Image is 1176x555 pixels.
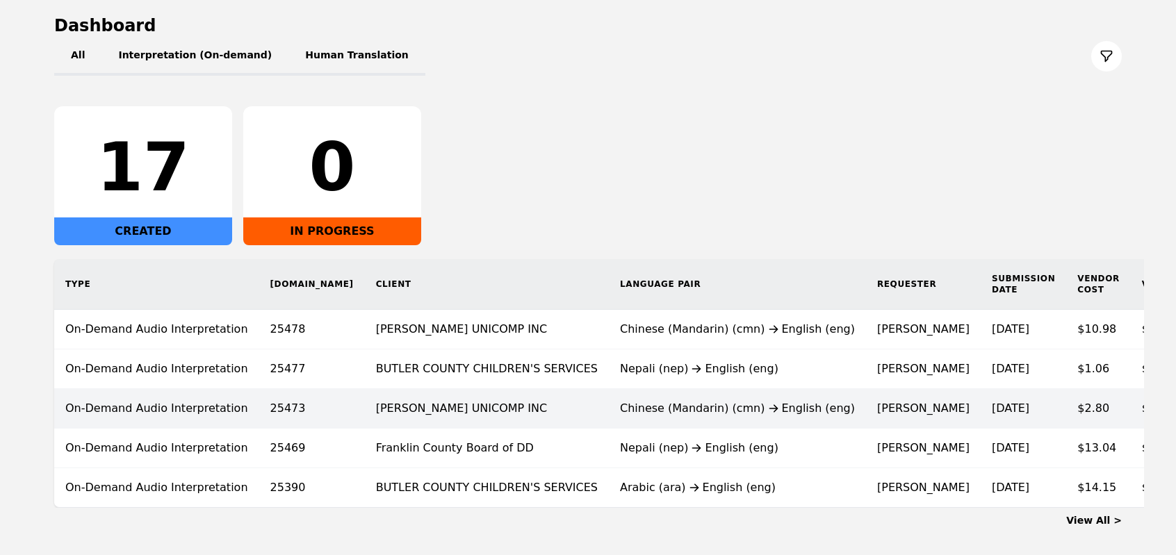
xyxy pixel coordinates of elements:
th: Vendor Cost [1066,259,1131,310]
td: $13.04 [1066,429,1131,468]
div: 17 [65,134,221,201]
time: [DATE] [992,401,1029,415]
time: [DATE] [992,441,1029,454]
td: $10.98 [1066,310,1131,349]
div: 0 [254,134,410,201]
td: [PERSON_NAME] UNICOMP INC [365,310,609,349]
th: Requester [866,259,981,310]
div: CREATED [54,217,232,245]
td: [PERSON_NAME] UNICOMP INC [365,389,609,429]
div: IN PROGRESS [243,217,421,245]
h1: Dashboard [54,15,1122,37]
td: $14.15 [1066,468,1131,508]
div: Arabic (ara) English (eng) [620,479,855,496]
button: Human Translation [288,37,425,76]
td: 25477 [259,349,365,389]
time: [DATE] [992,481,1029,494]
td: $2.80 [1066,389,1131,429]
td: On-Demand Audio Interpretation [54,429,259,468]
td: 25390 [259,468,365,508]
div: Chinese (Mandarin) (cmn) English (eng) [620,321,855,338]
time: [DATE] [992,362,1029,375]
time: [DATE] [992,322,1029,336]
td: On-Demand Audio Interpretation [54,310,259,349]
td: [PERSON_NAME] [866,389,981,429]
td: [PERSON_NAME] [866,429,981,468]
td: [PERSON_NAME] [866,349,981,389]
td: $1.06 [1066,349,1131,389]
td: BUTLER COUNTY CHILDREN'S SERVICES [365,349,609,389]
div: Nepali (nep) English (eng) [620,361,855,377]
td: [PERSON_NAME] [866,468,981,508]
td: 25473 [259,389,365,429]
a: View All > [1066,515,1122,526]
div: Nepali (nep) English (eng) [620,440,855,456]
td: On-Demand Audio Interpretation [54,349,259,389]
button: All [54,37,101,76]
td: BUTLER COUNTY CHILDREN'S SERVICES [365,468,609,508]
td: On-Demand Audio Interpretation [54,389,259,429]
th: Client [365,259,609,310]
button: Interpretation (On-demand) [101,37,288,76]
div: Chinese (Mandarin) (cmn) English (eng) [620,400,855,417]
td: On-Demand Audio Interpretation [54,468,259,508]
th: [DOMAIN_NAME] [259,259,365,310]
td: 25469 [259,429,365,468]
td: Franklin County Board of DD [365,429,609,468]
th: Language Pair [609,259,866,310]
td: 25478 [259,310,365,349]
button: Filter [1091,41,1122,72]
th: Type [54,259,259,310]
td: [PERSON_NAME] [866,310,981,349]
th: Submission Date [981,259,1066,310]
